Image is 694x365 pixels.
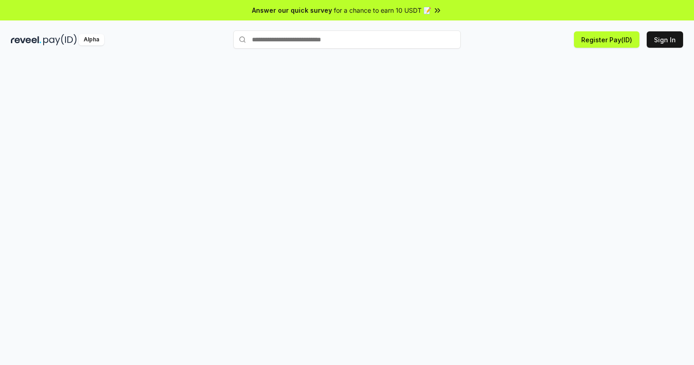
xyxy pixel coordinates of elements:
[79,34,104,45] div: Alpha
[647,31,683,48] button: Sign In
[574,31,639,48] button: Register Pay(ID)
[11,34,41,45] img: reveel_dark
[252,5,332,15] span: Answer our quick survey
[334,5,431,15] span: for a chance to earn 10 USDT 📝
[43,34,77,45] img: pay_id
